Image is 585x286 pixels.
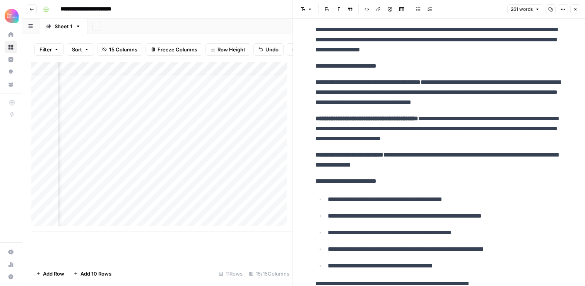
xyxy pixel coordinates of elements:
[157,46,197,53] span: Freeze Columns
[5,41,17,53] a: Browse
[5,246,17,258] a: Settings
[39,19,87,34] a: Sheet 1
[5,66,17,78] a: Opportunities
[5,78,17,90] a: Your Data
[265,46,279,53] span: Undo
[55,22,72,30] div: Sheet 1
[511,6,533,13] span: 261 words
[246,267,292,280] div: 15/15 Columns
[5,271,17,283] button: Help + Support
[80,270,111,277] span: Add 10 Rows
[34,43,64,56] button: Filter
[216,267,246,280] div: 11 Rows
[217,46,245,53] span: Row Height
[97,43,142,56] button: 15 Columns
[43,270,64,277] span: Add Row
[69,267,116,280] button: Add 10 Rows
[5,29,17,41] a: Home
[5,53,17,66] a: Insights
[31,267,69,280] button: Add Row
[5,9,19,23] img: Alliance Logo
[39,46,52,53] span: Filter
[67,43,94,56] button: Sort
[109,46,137,53] span: 15 Columns
[507,4,543,14] button: 261 words
[145,43,202,56] button: Freeze Columns
[5,258,17,271] a: Usage
[205,43,250,56] button: Row Height
[72,46,82,53] span: Sort
[253,43,284,56] button: Undo
[5,6,17,26] button: Workspace: Alliance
